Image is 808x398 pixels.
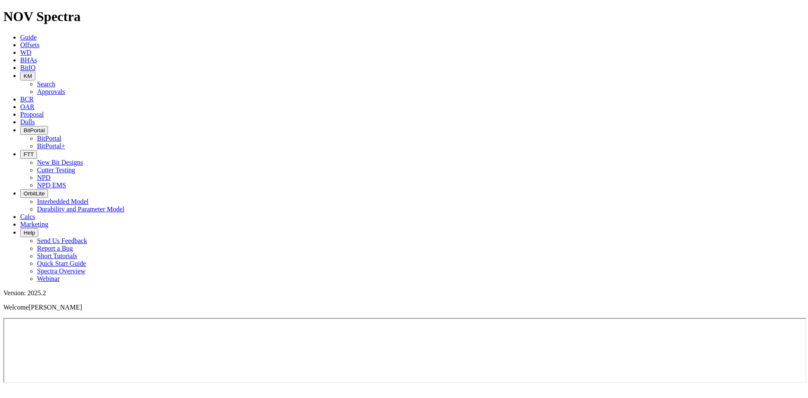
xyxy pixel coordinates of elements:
button: KM [20,72,35,80]
button: BitPortal [20,126,48,135]
a: Search [37,80,56,88]
a: Marketing [20,221,48,228]
a: Spectra Overview [37,267,85,275]
a: BitPortal+ [37,142,65,150]
a: Offsets [20,41,40,48]
a: Webinar [37,275,60,282]
a: BitIQ [20,64,35,71]
a: Quick Start Guide [37,260,86,267]
p: Welcome [3,304,805,311]
a: New Bit Designs [37,159,83,166]
span: KM [24,73,32,79]
div: Version: 2025.2 [3,289,805,297]
a: Guide [20,34,37,41]
a: BitPortal [37,135,61,142]
a: WD [20,49,32,56]
button: FTT [20,150,37,159]
span: OrbitLite [24,190,45,197]
a: Send Us Feedback [37,237,87,244]
button: Help [20,228,38,237]
span: FTT [24,151,34,158]
a: BCR [20,96,34,103]
a: NPD EMS [37,182,66,189]
span: [PERSON_NAME] [29,304,82,311]
span: BitPortal [24,127,45,134]
a: BHAs [20,56,37,64]
a: OAR [20,103,35,110]
a: Cutter Testing [37,166,75,174]
a: Dulls [20,118,35,126]
a: Short Tutorials [37,252,77,259]
button: OrbitLite [20,189,48,198]
a: Calcs [20,213,35,220]
a: NPD [37,174,50,181]
h1: NOV Spectra [3,9,805,24]
a: Durability and Parameter Model [37,206,125,213]
span: Help [24,230,35,236]
a: Interbedded Model [37,198,88,205]
a: Proposal [20,111,44,118]
a: Report a Bug [37,245,73,252]
a: Approvals [37,88,65,95]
